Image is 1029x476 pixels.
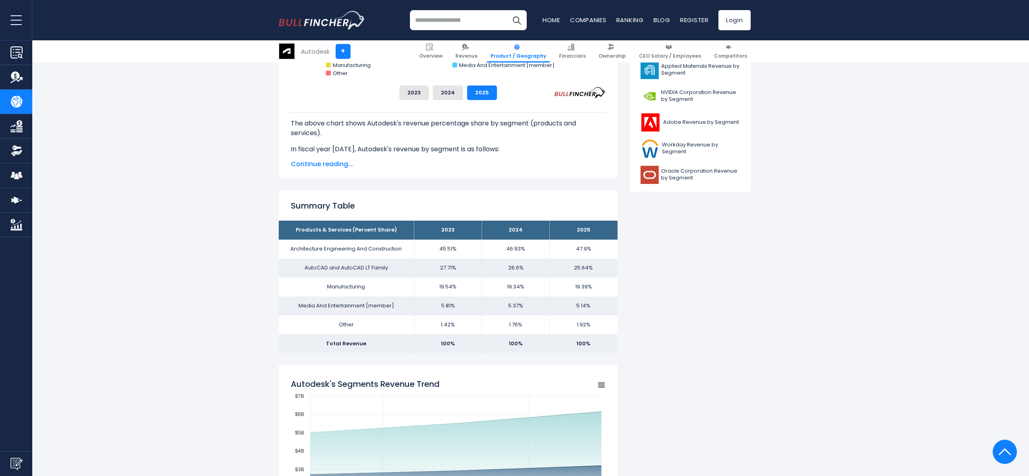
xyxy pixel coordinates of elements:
p: The above chart shows Autodesk's revenue percentage share by segment (products and services). [291,119,605,138]
a: Revenue [452,40,481,63]
span: Competitors [714,53,747,59]
img: ADBE logo [641,113,661,132]
a: Login [718,10,751,30]
td: 100% [414,334,482,353]
span: Adobe Revenue by Segment [663,119,739,126]
td: 19.54% [414,278,482,296]
img: AMAT logo [641,61,659,79]
td: 27.71% [414,259,482,278]
span: Product / Geography [490,53,546,59]
a: Ranking [616,16,644,24]
span: Overview [419,53,442,59]
tspan: Autodesk's Segments Revenue Trend [291,378,440,390]
td: 25.64% [550,259,618,278]
a: Adobe Revenue by Segment [636,111,745,134]
td: Other [279,315,414,334]
th: 2025 [550,221,618,240]
td: Architecture Engineering And Construction [279,240,414,259]
td: 45.51% [414,240,482,259]
img: NVDA logo [641,87,659,105]
td: 26.6% [482,259,550,278]
a: Blog [653,16,670,24]
text: $3B [295,466,304,472]
span: Financials [559,53,586,59]
td: 100% [482,334,550,353]
td: 5.37% [482,296,550,315]
span: Applied Materials Revenue by Segment [661,63,740,77]
h2: Summary Table [291,200,605,212]
th: 2024 [482,221,550,240]
a: Oracle Corporation Revenue by Segment [636,164,745,186]
a: NVIDIA Corporation Revenue by Segment [636,85,745,107]
td: 1.76% [482,315,550,334]
td: Total Revenue [279,334,414,353]
text: $6B [295,411,304,417]
th: Products & Services (Percent Share) [279,221,414,240]
span: NVIDIA Corporation Revenue by Segment [661,89,740,103]
a: Register [680,16,709,24]
text: $5B [295,430,304,436]
td: 46.93% [482,240,550,259]
div: The for Autodesk is the Architecture Engineering And Construction, which represents 47.9% of its ... [291,112,605,277]
span: Continue reading... [291,159,605,169]
p: In fiscal year [DATE], Autodesk's revenue by segment is as follows: [291,144,605,154]
div: Autodesk [301,47,330,56]
a: Home [543,16,560,24]
td: Media And Entertainment [member] [279,296,414,315]
span: CEO Salary / Employees [639,53,701,59]
a: Financials [555,40,589,63]
button: 2024 [433,86,463,100]
a: CEO Salary / Employees [635,40,705,63]
text: $4B [295,448,304,454]
td: 19.34% [482,278,550,296]
img: bullfincher logo [279,11,365,29]
a: Companies [570,16,607,24]
button: Search [507,10,527,30]
td: 1.42% [414,315,482,334]
a: Workday Revenue by Segment [636,138,745,160]
a: Applied Materials Revenue by Segment [636,59,745,81]
img: Ownership [10,145,23,157]
span: Oracle Corporation Revenue by Segment [661,168,740,182]
th: 2023 [414,221,482,240]
a: Competitors [710,40,751,63]
a: + [336,44,351,59]
td: 1.92% [550,315,618,334]
text: Media And Entertainment [member] [459,61,555,69]
td: Manufacturing [279,278,414,296]
td: 100% [550,334,618,353]
td: AutoCAD and AutoCAD LT Family [279,259,414,278]
img: WDAY logo [641,140,660,158]
td: 5.81% [414,296,482,315]
td: 19.39% [550,278,618,296]
img: ADSK logo [279,44,294,59]
a: Ownership [595,40,630,63]
span: Ownership [599,53,626,59]
a: Go to homepage [279,11,365,29]
text: $7B [295,393,304,399]
a: Overview [415,40,446,63]
a: Product / Geography [487,40,550,63]
img: ORCL logo [641,166,659,184]
text: Manufacturing [333,61,371,69]
span: Workday Revenue by Segment [662,142,739,155]
span: Revenue [455,53,478,59]
text: Other [333,69,348,77]
td: 5.14% [550,296,618,315]
button: 2023 [399,86,429,100]
td: 47.9% [550,240,618,259]
button: 2025 [467,86,497,100]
